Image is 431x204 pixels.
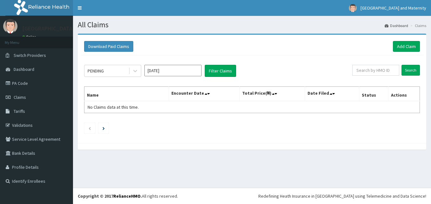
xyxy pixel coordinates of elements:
[88,68,104,74] div: PENDING
[388,87,420,101] th: Actions
[88,104,139,110] span: No Claims data at this time.
[169,87,240,101] th: Encounter Date
[393,41,420,52] a: Add Claim
[103,125,105,131] a: Next page
[401,65,420,76] input: Search
[14,94,26,100] span: Claims
[239,87,305,101] th: Total Price(₦)
[352,65,399,76] input: Search by HMO ID
[22,26,110,31] p: [GEOGRAPHIC_DATA] and Maternity
[113,193,141,199] a: RelianceHMO
[361,5,426,11] span: [GEOGRAPHIC_DATA] and Maternity
[14,108,25,114] span: Tariffs
[14,52,46,58] span: Switch Providers
[385,23,408,28] a: Dashboard
[359,87,388,101] th: Status
[3,19,17,33] img: User Image
[409,23,426,28] li: Claims
[205,65,236,77] button: Filter Claims
[78,193,142,199] strong: Copyright © 2017 .
[349,4,357,12] img: User Image
[144,65,202,76] input: Select Month and Year
[73,188,431,204] footer: All rights reserved.
[14,66,34,72] span: Dashboard
[84,87,169,101] th: Name
[258,193,426,199] div: Redefining Heath Insurance in [GEOGRAPHIC_DATA] using Telemedicine and Data Science!
[22,35,37,39] a: Online
[84,41,133,52] button: Download Paid Claims
[305,87,359,101] th: Date Filed
[88,125,91,131] a: Previous page
[78,21,426,29] h1: All Claims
